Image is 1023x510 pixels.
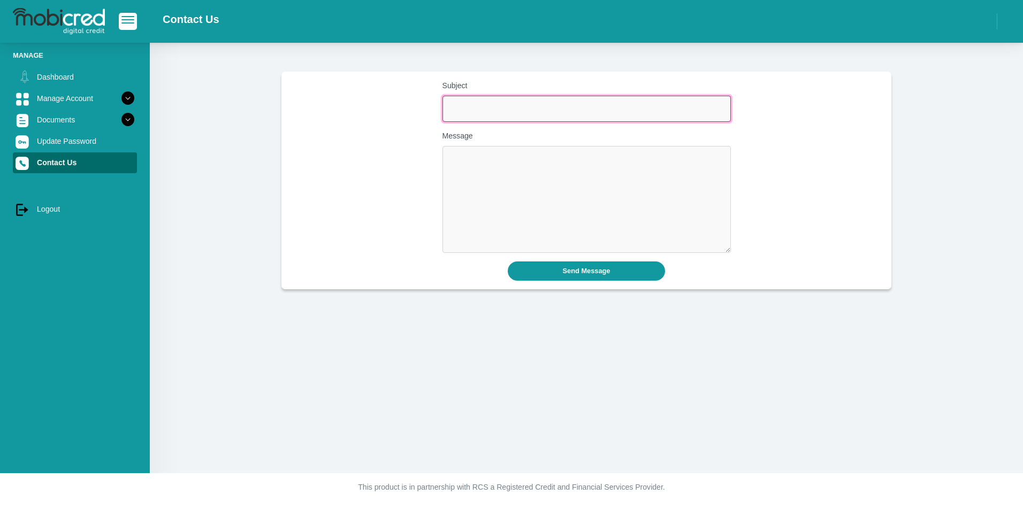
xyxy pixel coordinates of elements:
a: Contact Us [13,152,137,173]
img: logo-mobicred.svg [13,8,105,35]
a: Logout [13,199,137,219]
a: Manage Account [13,88,137,109]
h2: Contact Us [163,13,219,26]
label: Message [442,130,731,142]
label: Subject [442,80,731,91]
li: Manage [13,50,137,60]
a: Documents [13,110,137,130]
a: Dashboard [13,67,137,87]
p: This product is in partnership with RCS a Registered Credit and Financial Services Provider. [215,482,808,493]
button: Send Message [508,261,666,280]
a: Update Password [13,131,137,151]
